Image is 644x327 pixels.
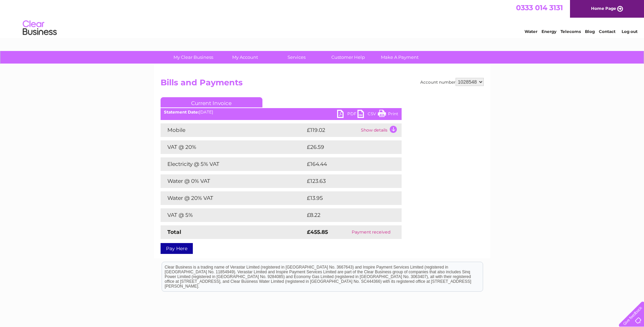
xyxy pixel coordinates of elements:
a: Pay Here [161,243,193,254]
strong: Total [167,229,181,235]
td: Mobile [161,123,305,137]
div: Clear Business is a trading name of Verastar Limited (registered in [GEOGRAPHIC_DATA] No. 3667643... [162,4,483,33]
a: 0333 014 3131 [516,3,563,12]
a: Current Invoice [161,97,262,107]
a: Energy [541,29,556,34]
td: £119.02 [305,123,359,137]
td: £8.22 [305,208,386,222]
td: £26.59 [305,140,388,154]
h2: Bills and Payments [161,78,484,91]
a: Log out [622,29,638,34]
a: PDF [337,110,357,120]
td: VAT @ 5% [161,208,305,222]
a: CSV [357,110,378,120]
td: Electricity @ 5% VAT [161,157,305,171]
td: Show details [359,123,402,137]
a: My Account [217,51,273,64]
a: Services [269,51,325,64]
td: £123.63 [305,174,389,188]
a: Blog [585,29,595,34]
td: £164.44 [305,157,389,171]
img: logo.png [22,18,57,38]
a: My Clear Business [165,51,221,64]
div: Account number [420,78,484,86]
a: Customer Help [320,51,376,64]
a: Water [525,29,537,34]
a: Make A Payment [372,51,428,64]
td: Water @ 0% VAT [161,174,305,188]
b: Statement Date: [164,109,199,115]
a: Telecoms [560,29,581,34]
strong: £455.85 [307,229,328,235]
td: £13.95 [305,191,387,205]
div: [DATE] [161,110,402,115]
td: Payment received [341,225,402,239]
td: VAT @ 20% [161,140,305,154]
a: Contact [599,29,615,34]
td: Water @ 20% VAT [161,191,305,205]
a: Print [378,110,398,120]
